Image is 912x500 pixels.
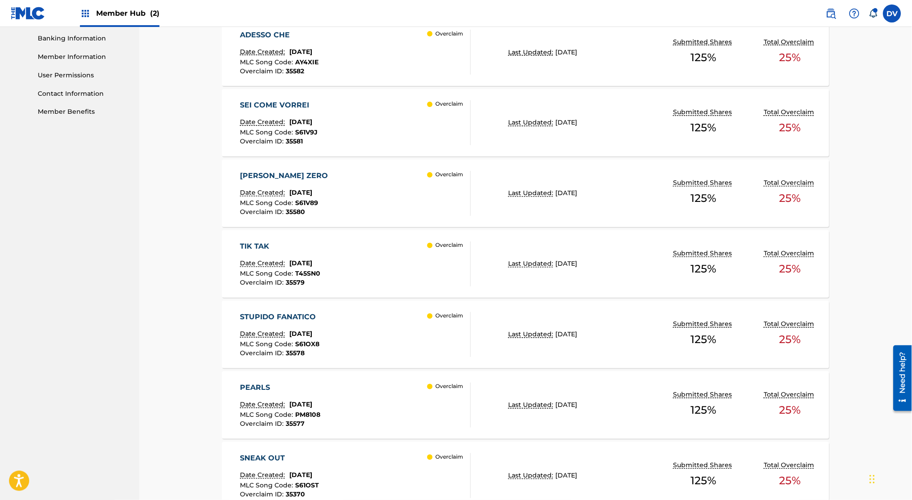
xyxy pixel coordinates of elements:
[290,471,313,479] span: [DATE]
[826,8,837,19] img: search
[764,179,817,188] p: Total Overclaim
[556,330,578,339] span: [DATE]
[222,301,829,368] a: STUPIDO FANATICODate Created:[DATE]MLC Song Code:S61OX8Overclaim ID:35578 OverclaimLast Updated:[...
[673,390,735,400] p: Submitted Shares
[691,120,717,136] span: 125 %
[691,473,717,489] span: 125 %
[240,188,288,198] p: Date Created:
[673,37,735,47] p: Submitted Shares
[240,171,333,182] div: [PERSON_NAME] ZERO
[240,129,296,137] span: MLC Song Code :
[286,67,305,75] span: 35582
[240,241,321,252] div: TIK TAK
[509,48,556,57] p: Last Updated:
[286,491,305,499] span: 35370
[764,390,817,400] p: Total Overclaim
[764,461,817,470] p: Total Overclaim
[240,270,296,278] span: MLC Song Code :
[240,471,288,480] p: Date Created:
[96,8,159,18] span: Member Hub
[296,58,319,66] span: AY4XIE
[691,191,717,207] span: 125 %
[240,259,288,268] p: Date Created:
[779,402,801,419] span: 25 %
[240,383,321,393] div: PEARLS
[435,383,463,391] p: Overclaim
[509,118,556,128] p: Last Updated:
[296,411,321,419] span: PM8108
[286,420,305,428] span: 35577
[509,189,556,198] p: Last Updated:
[222,371,829,439] a: PEARLSDate Created:[DATE]MLC Song Code:PM8108Overclaim ID:35577 OverclaimLast Updated:[DATE]Submi...
[764,320,817,329] p: Total Overclaim
[779,191,801,207] span: 25 %
[240,411,296,419] span: MLC Song Code :
[240,312,321,323] div: STUPIDO FANATICO
[822,4,840,22] a: Public Search
[222,18,829,86] a: ADESSO CHEDate Created:[DATE]MLC Song Code:AY4XIEOverclaim ID:35582 OverclaimLast Updated:[DATE]S...
[290,48,313,56] span: [DATE]
[290,259,313,268] span: [DATE]
[673,108,735,117] p: Submitted Shares
[240,330,288,339] p: Date Created:
[240,199,296,207] span: MLC Song Code :
[691,402,717,419] span: 125 %
[764,37,817,47] p: Total Overclaim
[240,58,296,66] span: MLC Song Code :
[38,52,128,62] a: Member Information
[673,461,735,470] p: Submitted Shares
[869,9,878,18] div: Notifications
[222,230,829,298] a: TIK TAKDate Created:[DATE]MLC Song Code:T45SN0Overclaim ID:35579 OverclaimLast Updated:[DATE]Subm...
[779,49,801,66] span: 25 %
[290,118,313,126] span: [DATE]
[296,270,321,278] span: T45SN0
[887,342,912,414] iframe: Resource Center
[779,473,801,489] span: 25 %
[867,457,912,500] iframe: Chat Widget
[673,249,735,259] p: Submitted Shares
[286,349,305,357] span: 35578
[296,340,320,348] span: S61OX8
[846,4,863,22] div: Help
[296,482,319,490] span: S61OST
[296,129,318,137] span: S61V9J
[509,330,556,339] p: Last Updated:
[240,349,286,357] span: Overclaim ID :
[764,249,817,259] p: Total Overclaim
[240,138,286,146] span: Overclaim ID :
[435,312,463,320] p: Overclaim
[883,4,901,22] div: User Menu
[240,340,296,348] span: MLC Song Code :
[240,453,319,464] div: SNEAK OUT
[691,261,717,277] span: 125 %
[240,420,286,428] span: Overclaim ID :
[779,261,801,277] span: 25 %
[80,8,91,19] img: Top Rightsholders
[38,71,128,80] a: User Permissions
[240,279,286,287] span: Overclaim ID :
[286,208,305,216] span: 35580
[556,401,578,409] span: [DATE]
[673,179,735,188] p: Submitted Shares
[222,160,829,227] a: [PERSON_NAME] ZERODate Created:[DATE]MLC Song Code:S61V89Overclaim ID:35580 OverclaimLast Updated...
[240,30,319,40] div: ADESSO CHE
[435,241,463,250] p: Overclaim
[556,48,578,56] span: [DATE]
[509,259,556,269] p: Last Updated:
[290,401,313,409] span: [DATE]
[691,332,717,348] span: 125 %
[240,208,286,216] span: Overclaim ID :
[779,120,801,136] span: 25 %
[38,107,128,117] a: Member Benefits
[296,199,319,207] span: S61V89
[435,100,463,108] p: Overclaim
[222,89,829,156] a: SEI COME VORREIDate Created:[DATE]MLC Song Code:S61V9JOverclaim ID:35581 OverclaimLast Updated:[D...
[38,89,128,98] a: Contact Information
[779,332,801,348] span: 25 %
[240,67,286,75] span: Overclaim ID :
[556,472,578,480] span: [DATE]
[240,400,288,410] p: Date Created:
[509,471,556,481] p: Last Updated:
